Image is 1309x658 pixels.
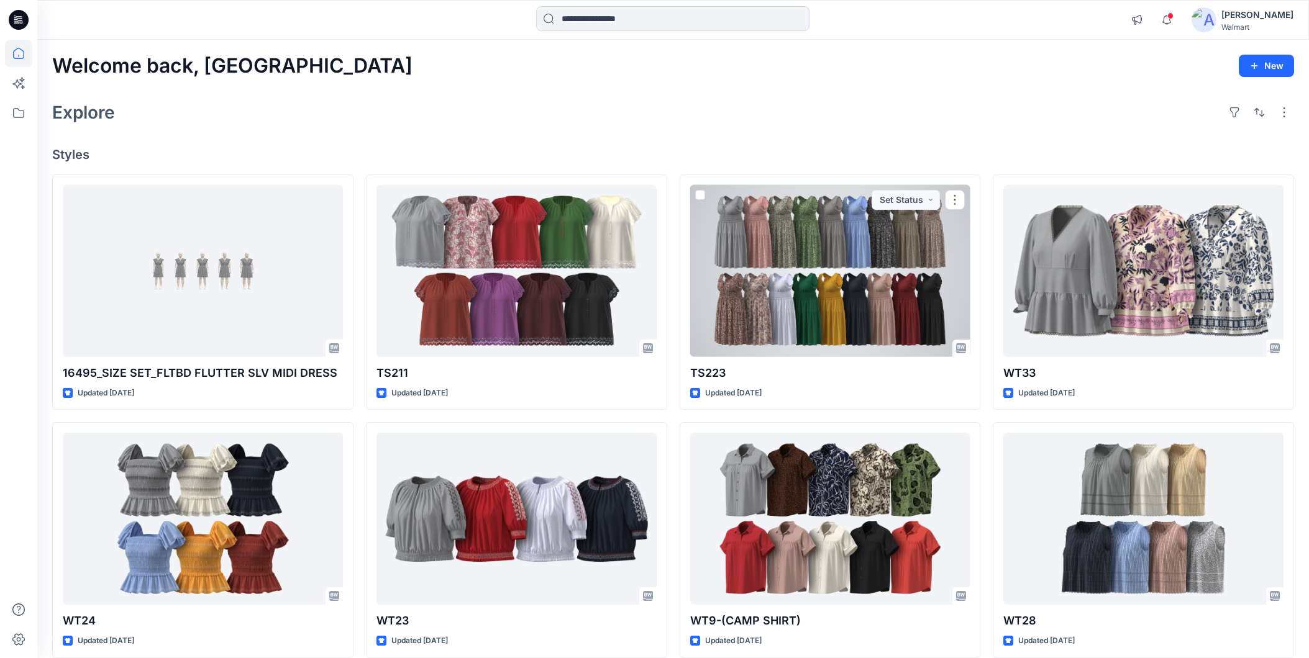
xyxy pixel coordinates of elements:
h2: Welcome back, [GEOGRAPHIC_DATA] [52,55,413,78]
a: 16495_SIZE SET_FLTBD FLUTTER SLV MIDI DRESS [63,185,343,357]
p: WT28 [1003,612,1284,629]
a: WT9-(CAMP SHIRT) [690,433,970,605]
a: WT24 [63,433,343,605]
button: New [1239,55,1294,77]
a: TS211 [376,185,657,357]
p: Updated [DATE] [705,634,762,647]
p: Updated [DATE] [78,387,134,400]
a: WT33 [1003,185,1284,357]
a: WT28 [1003,433,1284,605]
div: [PERSON_NAME] [1221,7,1293,22]
p: 16495_SIZE SET_FLTBD FLUTTER SLV MIDI DRESS [63,364,343,382]
p: TS223 [690,364,970,382]
img: avatar [1192,7,1216,32]
div: Walmart [1221,22,1293,32]
p: Updated [DATE] [705,387,762,400]
p: Updated [DATE] [391,387,448,400]
p: Updated [DATE] [1018,634,1075,647]
h2: Explore [52,102,115,122]
p: Updated [DATE] [1018,387,1075,400]
p: WT33 [1003,364,1284,382]
p: Updated [DATE] [78,634,134,647]
a: WT23 [376,433,657,605]
p: TS211 [376,364,657,382]
h4: Styles [52,147,1294,162]
p: WT24 [63,612,343,629]
p: WT23 [376,612,657,629]
p: WT9-(CAMP SHIRT) [690,612,970,629]
a: TS223 [690,185,970,357]
p: Updated [DATE] [391,634,448,647]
